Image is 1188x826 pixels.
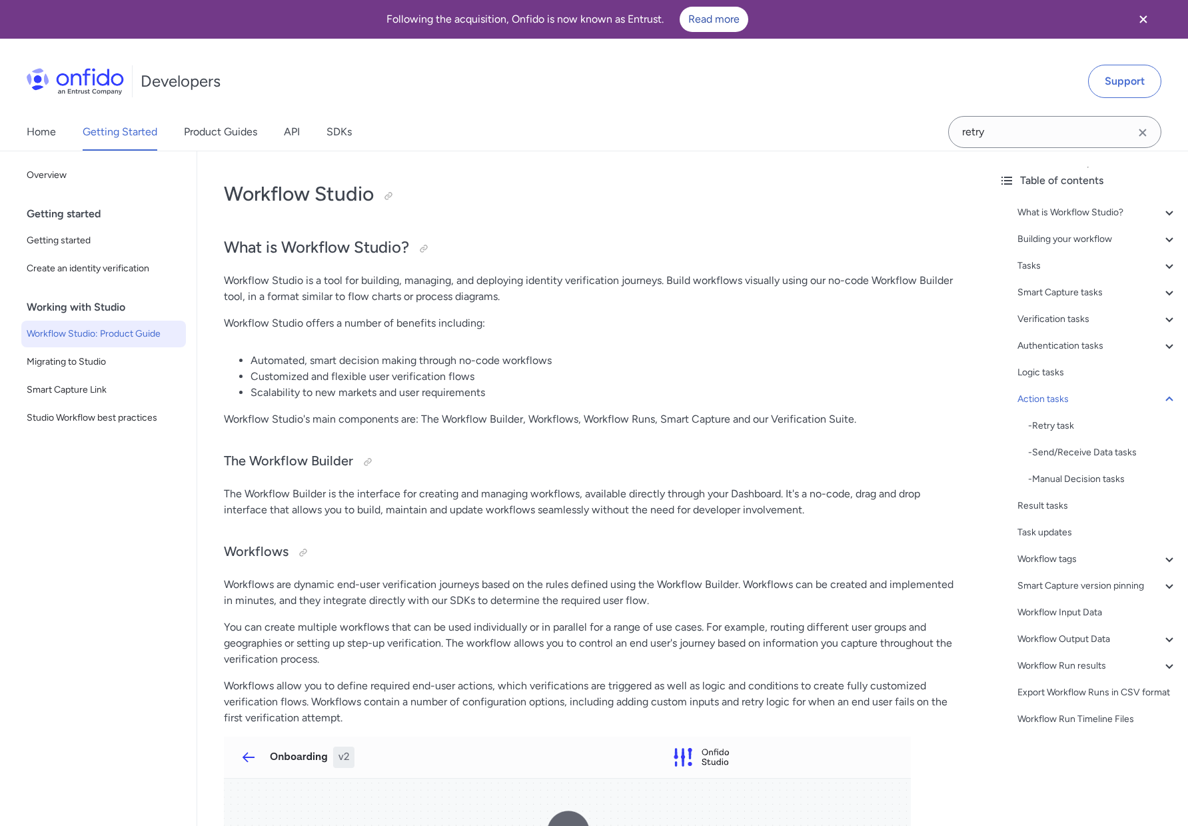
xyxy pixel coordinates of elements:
a: Task updates [1017,525,1177,541]
span: Overview [27,167,181,183]
p: The Workflow Builder is the interface for creating and managing workflows, available directly thr... [224,486,961,518]
h1: Developers [141,71,221,92]
a: Workflow Run results [1017,658,1177,674]
a: Support [1088,65,1161,98]
img: Onfido Logo [27,68,124,95]
a: Building your workflow [1017,231,1177,247]
div: Getting started [27,201,191,227]
svg: Close banner [1135,11,1151,27]
h2: What is Workflow Studio? [224,237,961,259]
h3: The Workflow Builder [224,451,961,473]
a: Read more [680,7,748,32]
a: -Retry task [1028,418,1177,434]
p: Workflow Studio's main components are: The Workflow Builder, Workflows, Workflow Runs, Smart Capt... [224,411,961,427]
a: Getting Started [83,113,157,151]
span: Getting started [27,233,181,249]
span: Smart Capture Link [27,382,181,398]
a: Product Guides [184,113,257,151]
div: - Manual Decision tasks [1028,471,1177,487]
li: Scalability to new markets and user requirements [251,385,961,401]
a: API [284,113,300,151]
a: Studio Workflow best practices [21,405,186,431]
li: Customized and flexible user verification flows [251,369,961,385]
p: Workflow Studio offers a number of benefits including: [224,315,961,331]
a: Workflow Output Data [1017,631,1177,647]
a: Export Workflow Runs in CSV format [1017,685,1177,701]
p: You can create multiple workflows that can be used individually or in parallel for a range of use... [224,619,961,667]
a: Action tasks [1017,391,1177,407]
input: Onfido search input field [948,116,1161,148]
div: - Send/Receive Data tasks [1028,445,1177,461]
a: Smart Capture tasks [1017,285,1177,301]
a: Tasks [1017,258,1177,274]
div: - Retry task [1028,418,1177,434]
h1: Workflow Studio [224,181,961,207]
h3: Workflows [224,542,961,563]
a: -Manual Decision tasks [1028,471,1177,487]
a: Create an identity verification [21,255,186,282]
p: Workflows allow you to define required end-user actions, which verifications are triggered as wel... [224,678,961,726]
a: Workflow Run Timeline Files [1017,711,1177,727]
a: Getting started [21,227,186,254]
div: Following the acquisition, Onfido is now known as Entrust. [16,7,1119,32]
a: Workflow Studio: Product Guide [21,321,186,347]
div: Working with Studio [27,294,191,321]
a: Smart Capture version pinning [1017,578,1177,594]
p: Workflow Studio is a tool for building, managing, and deploying identity verification journeys. B... [224,273,961,305]
a: Workflow Input Data [1017,605,1177,621]
a: -Send/Receive Data tasks [1028,445,1177,461]
button: Close banner [1119,3,1168,36]
a: What is Workflow Studio? [1017,205,1177,221]
li: Automated, smart decision making through no-code workflows [251,353,961,369]
a: Workflow tags [1017,551,1177,567]
p: Workflows are dynamic end-user verification journeys based on the rules defined using the Workflo... [224,577,961,609]
a: Logic tasks [1017,365,1177,381]
svg: Clear search field button [1135,125,1151,141]
span: Create an identity verification [27,261,181,277]
a: Home [27,113,56,151]
span: Studio Workflow best practices [27,410,181,426]
a: Overview [21,162,186,189]
a: SDKs [326,113,352,151]
div: Table of contents [999,173,1177,189]
a: Smart Capture Link [21,377,186,403]
a: Migrating to Studio [21,349,186,375]
span: Workflow Studio: Product Guide [27,326,181,342]
a: Verification tasks [1017,311,1177,327]
a: Authentication tasks [1017,338,1177,354]
a: Result tasks [1017,498,1177,514]
span: Migrating to Studio [27,354,181,370]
